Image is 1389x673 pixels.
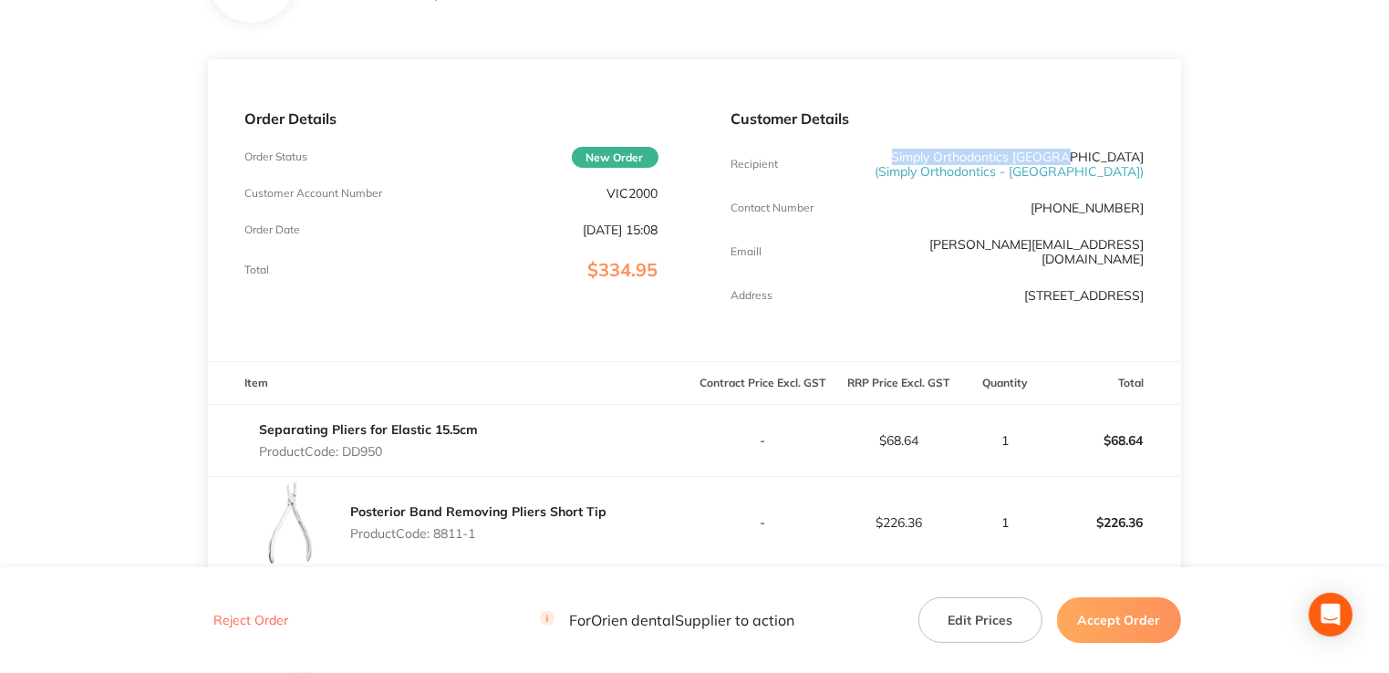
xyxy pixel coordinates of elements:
[968,515,1043,530] p: 1
[831,362,967,405] th: RRP Price Excl. GST
[731,158,779,171] p: Recipient
[1031,201,1145,215] p: [PHONE_NUMBER]
[588,258,658,281] span: $334.95
[1045,419,1179,462] p: $68.64
[832,515,966,530] p: $226.36
[244,110,658,127] p: Order Details
[930,236,1145,267] a: [PERSON_NAME][EMAIL_ADDRESS][DOMAIN_NAME]
[731,110,1145,127] p: Customer Details
[832,433,966,448] p: $68.64
[540,612,794,629] p: For Orien dental Supplier to action
[1044,362,1180,405] th: Total
[1025,288,1145,303] p: [STREET_ADDRESS]
[1057,597,1181,643] button: Accept Order
[1309,593,1353,637] div: Open Intercom Messenger
[259,421,478,438] a: Separating Pliers for Elastic 15.5cm
[869,150,1145,179] p: Simply Orthodontics [GEOGRAPHIC_DATA]
[696,515,830,530] p: -
[607,186,658,201] p: VIC2000
[731,202,814,214] p: Contact Number
[968,433,1043,448] p: 1
[731,289,773,302] p: Address
[876,163,1145,180] span: ( Simply Orthodontics - [GEOGRAPHIC_DATA] )
[244,150,307,163] p: Order Status
[696,433,830,448] p: -
[350,526,606,541] p: Product Code: 8811-1
[572,147,658,168] span: New Order
[731,245,762,258] p: Emaill
[918,597,1042,643] button: Edit Prices
[208,362,694,405] th: Item
[350,503,606,520] a: Posterior Band Removing Pliers Short Tip
[1045,501,1179,544] p: $226.36
[244,187,382,200] p: Customer Account Number
[967,362,1044,405] th: Quantity
[584,223,658,237] p: [DATE] 15:08
[695,362,831,405] th: Contract Price Excl. GST
[208,613,294,629] button: Reject Order
[259,444,478,459] p: Product Code: DD950
[244,477,336,568] img: bm1nOTU5Yw
[244,223,300,236] p: Order Date
[244,264,269,276] p: Total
